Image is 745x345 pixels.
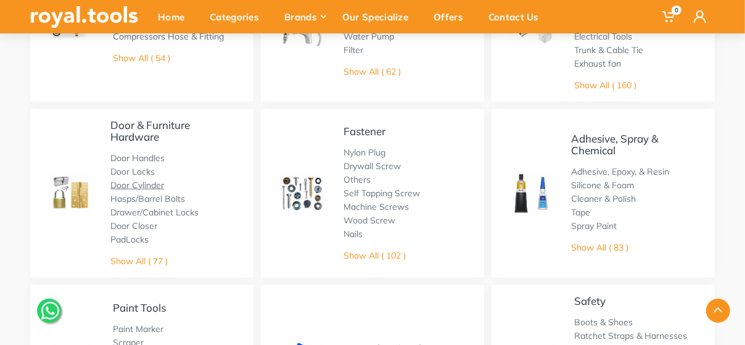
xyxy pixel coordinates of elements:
[110,220,157,231] a: Door Closer
[571,180,634,191] a: Silicone & Foam
[480,4,556,30] div: Contact Us
[279,171,325,217] img: Royal - Fastener
[510,172,553,215] img: Royal - Adhesive, Spray & Chemical
[344,250,406,261] a: Show All ( 102 )
[49,172,92,215] img: Royal - Door & Furniture Hardware
[571,193,636,204] a: Cleaner & Polish
[110,152,165,164] a: Door Handles
[571,242,628,253] a: Show All ( 83 )
[344,201,409,212] a: Machine Screws
[149,4,201,30] div: Home
[672,6,681,15] span: 0
[113,31,224,42] a: Compressors Hose & Fitting
[574,44,643,56] a: Trunk & Cable Tie
[276,4,334,30] div: Brands
[110,234,149,245] a: PadLocks
[113,52,170,64] a: Show All ( 54 )
[113,323,163,335] a: Paint Marker
[574,80,636,91] a: Show All ( 160 )
[571,132,658,157] a: Adhesive, Spray & Chemical
[110,193,185,204] a: Hasps/Barrel Bolts
[571,220,617,231] a: Spray Paint
[574,330,687,341] a: Ratchet Straps & Harnesses
[344,125,385,138] a: Fastener
[425,4,480,30] div: Offers
[571,166,669,177] a: Adhesive, Epoxy, & Resin
[30,6,138,28] img: royal.tools Logo
[344,215,395,226] a: Wood Screw
[344,44,363,56] a: Filter
[110,207,199,218] a: Drawer/Cabinet Locks
[571,207,590,218] a: Tape
[344,174,371,185] a: Others
[110,118,190,143] a: Door & Furniture Hardware
[344,188,420,199] a: Self Tapping Screw
[574,31,632,42] a: Electrical Tools
[110,166,155,177] a: Door Locks
[344,160,401,172] a: Drywall Screw
[344,31,394,42] a: Water Pump
[110,180,164,191] a: Door Cylinder
[201,4,276,30] div: Categories
[344,66,401,77] a: Show All ( 62 )
[574,294,606,307] a: Safety
[110,256,168,267] a: Show All ( 77 )
[344,147,385,158] a: Nylon Plug
[334,4,425,30] div: Our Specialize
[344,228,363,239] a: Nails
[574,58,621,69] a: Exhaust fan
